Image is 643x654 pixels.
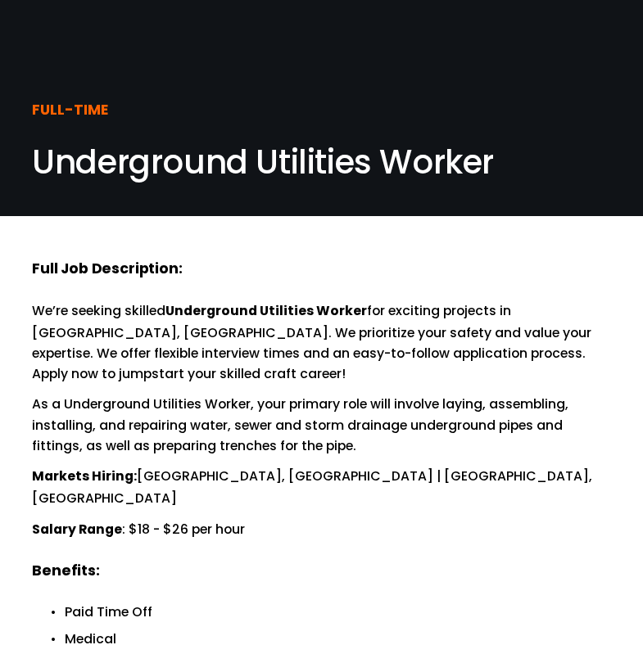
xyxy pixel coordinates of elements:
[32,394,611,456] p: As a Underground Utilities Worker, your primary role will involve laying, assembling, installing,...
[32,98,108,124] strong: FULL-TIME
[32,257,182,282] strong: Full Job Description:
[32,139,494,185] span: Underground Utilities Worker
[32,466,611,508] p: [GEOGRAPHIC_DATA], [GEOGRAPHIC_DATA] | [GEOGRAPHIC_DATA], [GEOGRAPHIC_DATA]
[165,301,367,323] strong: Underground Utilities Worker
[32,467,137,489] strong: Markets Hiring:
[32,300,611,385] p: We’re seeking skilled for exciting projects in [GEOGRAPHIC_DATA], [GEOGRAPHIC_DATA]. We prioritiz...
[32,559,99,584] strong: Benefits:
[32,519,611,541] p: : $18 - $26 per hour
[65,602,611,622] p: Paid Time Off
[65,629,611,649] p: Medical
[32,520,122,542] strong: Salary Range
